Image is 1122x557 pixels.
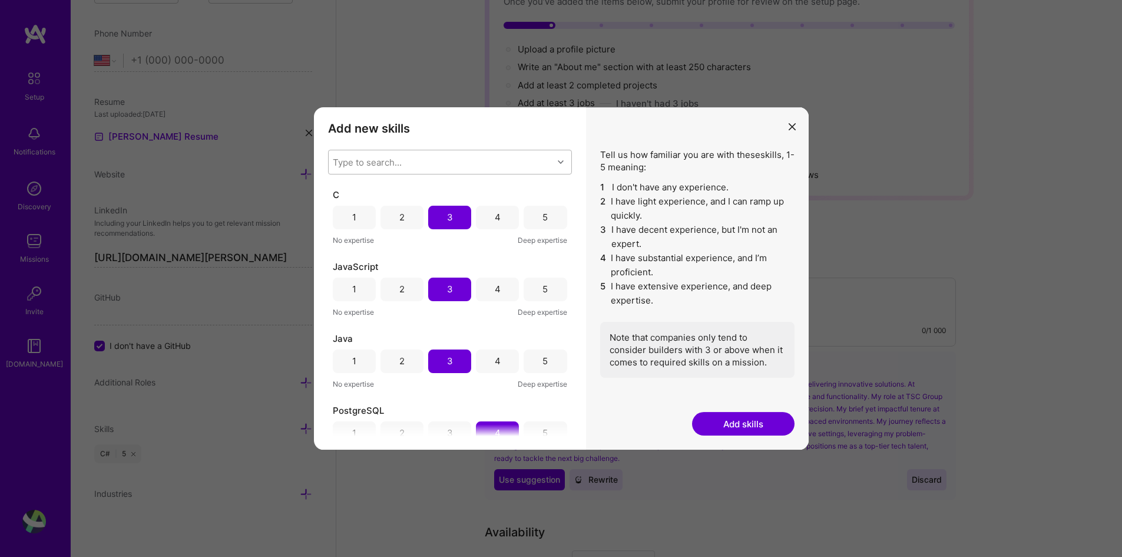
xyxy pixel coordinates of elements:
div: 2 [399,211,405,223]
div: 4 [495,355,501,367]
li: I don't have any experience. [600,180,795,195]
div: 1 [352,355,356,367]
div: 3 [447,355,453,367]
div: 3 [447,427,453,439]
i: icon Close [789,123,796,130]
div: 4 [495,427,501,439]
li: I have decent experience, but I'm not an expert. [600,223,795,251]
span: Deep expertise [518,378,567,390]
div: 4 [495,211,501,223]
li: I have substantial experience, and I’m proficient. [600,251,795,279]
li: I have extensive experience, and deep expertise. [600,279,795,308]
span: 2 [600,195,607,223]
div: Type to search... [333,156,402,168]
div: 1 [352,427,356,439]
div: 5 [542,283,548,295]
i: icon Chevron [558,159,564,165]
div: 2 [399,427,405,439]
div: 1 [352,283,356,295]
span: C [333,189,339,201]
h3: Add new skills [328,121,572,136]
div: 5 [542,211,548,223]
span: No expertise [333,306,374,318]
span: JavaScript [333,261,379,273]
button: Add skills [692,412,795,436]
div: Tell us how familiar you are with these skills , 1-5 meaning: [600,149,795,378]
div: 3 [447,211,453,223]
div: 2 [399,283,405,295]
span: 1 [600,180,607,195]
span: Deep expertise [518,306,567,318]
span: Deep expertise [518,234,567,246]
div: 1 [352,211,356,223]
div: Note that companies only tend to consider builders with 3 or above when it comes to required skil... [600,322,795,378]
li: I have light experience, and I can ramp up quickly. [600,195,795,223]
div: 5 [542,355,548,367]
div: 3 [447,283,453,295]
div: 4 [495,283,501,295]
span: No expertise [333,378,374,390]
span: 5 [600,279,607,308]
div: 2 [399,355,405,367]
span: Java [333,332,353,345]
span: 4 [600,251,607,279]
span: PostgreSQL [333,404,384,417]
div: modal [314,107,809,450]
span: 3 [600,223,607,251]
span: No expertise [333,234,374,246]
div: 5 [542,427,548,439]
